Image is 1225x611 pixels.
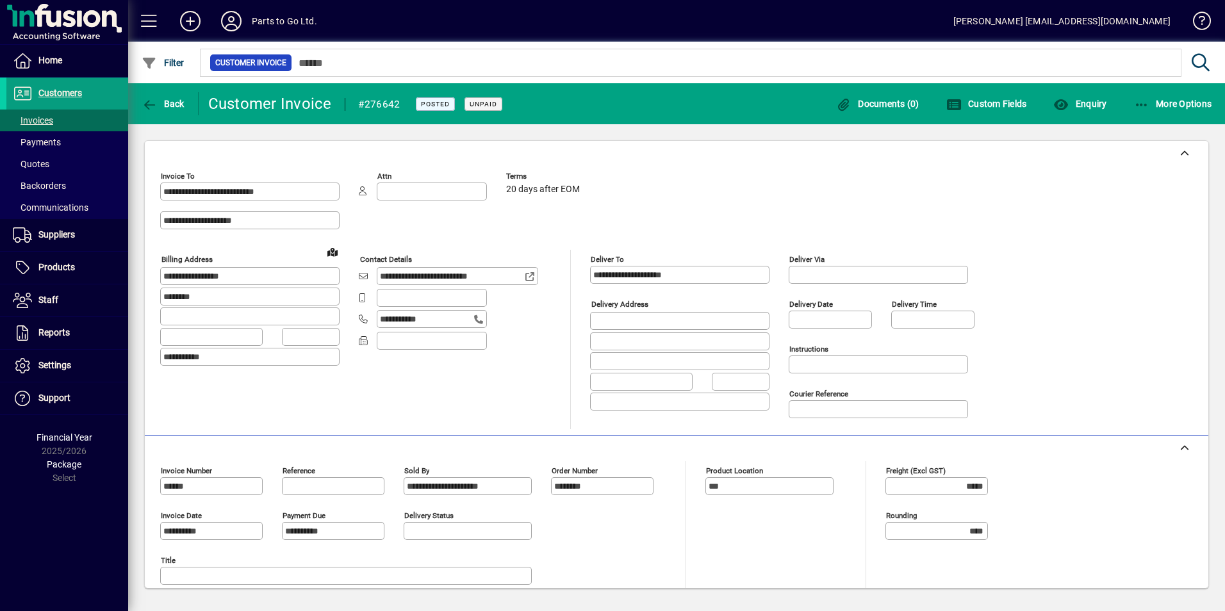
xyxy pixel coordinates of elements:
[38,327,70,338] span: Reports
[6,317,128,349] a: Reports
[252,11,317,31] div: Parts to Go Ltd.
[377,172,391,181] mat-label: Attn
[470,100,497,108] span: Unpaid
[142,58,185,68] span: Filter
[833,92,923,115] button: Documents (0)
[215,56,286,69] span: Customer Invoice
[1183,3,1209,44] a: Knowledge Base
[552,466,598,475] mat-label: Order number
[6,153,128,175] a: Quotes
[1053,99,1106,109] span: Enquiry
[38,295,58,305] span: Staff
[6,197,128,218] a: Communications
[591,255,624,264] mat-label: Deliver To
[13,159,49,169] span: Quotes
[6,110,128,131] a: Invoices
[6,175,128,197] a: Backorders
[6,350,128,382] a: Settings
[953,11,1171,31] div: [PERSON_NAME] [EMAIL_ADDRESS][DOMAIN_NAME]
[13,137,61,147] span: Payments
[789,300,833,309] mat-label: Delivery date
[789,345,828,354] mat-label: Instructions
[421,100,450,108] span: Posted
[946,99,1027,109] span: Custom Fields
[138,51,188,74] button: Filter
[886,511,917,520] mat-label: Rounding
[1131,92,1215,115] button: More Options
[211,10,252,33] button: Profile
[6,219,128,251] a: Suppliers
[161,556,176,565] mat-label: Title
[322,241,343,262] a: View on map
[283,466,315,475] mat-label: Reference
[38,55,62,65] span: Home
[37,432,92,443] span: Financial Year
[789,255,825,264] mat-label: Deliver via
[943,92,1030,115] button: Custom Fields
[208,94,332,114] div: Customer Invoice
[706,466,763,475] mat-label: Product location
[170,10,211,33] button: Add
[142,99,185,109] span: Back
[6,45,128,77] a: Home
[161,172,195,181] mat-label: Invoice To
[836,99,919,109] span: Documents (0)
[13,181,66,191] span: Backorders
[161,511,202,520] mat-label: Invoice date
[358,94,400,115] div: #276642
[1050,92,1110,115] button: Enquiry
[128,92,199,115] app-page-header-button: Back
[789,389,848,398] mat-label: Courier Reference
[138,92,188,115] button: Back
[1134,99,1212,109] span: More Options
[38,229,75,240] span: Suppliers
[38,88,82,98] span: Customers
[404,511,454,520] mat-label: Delivery status
[506,172,583,181] span: Terms
[6,131,128,153] a: Payments
[6,284,128,316] a: Staff
[161,466,212,475] mat-label: Invoice number
[6,382,128,414] a: Support
[404,466,429,475] mat-label: Sold by
[38,262,75,272] span: Products
[886,466,946,475] mat-label: Freight (excl GST)
[13,115,53,126] span: Invoices
[892,300,937,309] mat-label: Delivery time
[283,511,325,520] mat-label: Payment due
[38,393,70,403] span: Support
[38,360,71,370] span: Settings
[506,184,580,195] span: 20 days after EOM
[13,202,88,213] span: Communications
[47,459,81,469] span: Package
[6,252,128,284] a: Products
